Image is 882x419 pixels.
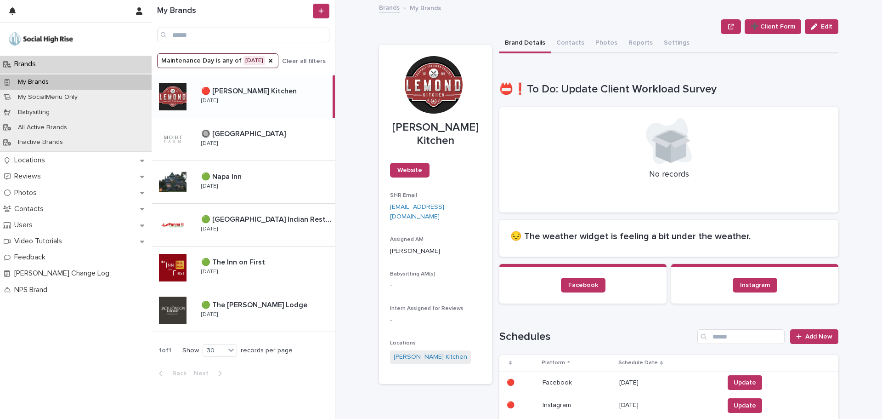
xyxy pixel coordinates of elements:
[167,370,187,377] span: Back
[182,347,199,355] p: Show
[658,34,695,53] button: Settings
[282,58,326,64] span: Clear all filters
[542,358,565,368] p: Platform
[543,400,573,409] p: Instagram
[390,247,481,256] p: [PERSON_NAME]
[11,93,85,101] p: My SocialMenu Only
[152,339,179,362] p: 1 of 1
[390,340,416,346] span: Locations
[7,30,74,48] img: o5DnuTxEQV6sW9jFYBBf
[201,299,309,310] p: 🟢 The [PERSON_NAME] Lodge
[510,170,827,180] p: No records
[394,352,467,362] a: [PERSON_NAME] Kitchen
[619,379,717,387] p: [DATE]
[11,124,74,132] p: All Active Brands
[805,333,832,340] span: Add New
[390,316,481,326] p: -
[201,269,218,275] p: [DATE]
[805,19,838,34] button: Edit
[152,204,335,247] a: 🟢 [GEOGRAPHIC_DATA] Indian Restaurant🟢 [GEOGRAPHIC_DATA] Indian Restaurant [DATE]
[201,140,218,147] p: [DATE]
[510,231,827,242] h2: 😔 The weather widget is feeling a bit under the weather.
[11,221,40,230] p: Users
[734,401,756,410] span: Update
[390,306,464,311] span: Intern Assigned for Reviews
[11,172,48,181] p: Reviews
[733,278,777,293] a: Instagram
[410,2,441,12] p: My Brands
[561,278,605,293] a: Facebook
[390,163,430,178] a: Website
[390,204,444,220] a: [EMAIL_ADDRESS][DOMAIN_NAME]
[507,377,516,387] p: 🔴
[190,369,229,378] button: Next
[551,34,590,53] button: Contacts
[499,330,694,344] h1: Schedules
[11,156,52,165] p: Locations
[728,375,762,390] button: Update
[390,193,417,198] span: SHR Email
[152,118,335,161] a: 🔘 [GEOGRAPHIC_DATA]🔘 [GEOGRAPHIC_DATA] [DATE]
[11,189,44,197] p: Photos
[201,128,288,138] p: 🔘 [GEOGRAPHIC_DATA]
[11,78,56,86] p: My Brands
[152,289,335,332] a: 🟢 The [PERSON_NAME] Lodge🟢 The [PERSON_NAME] Lodge [DATE]
[157,53,278,68] button: Maintenance Day
[734,378,756,387] span: Update
[740,282,770,288] span: Instagram
[152,75,335,118] a: 🔴 [PERSON_NAME] Kitchen🔴 [PERSON_NAME] Kitchen [DATE]
[751,22,795,31] span: ➕ Client Form
[619,402,717,409] p: [DATE]
[821,23,832,30] span: Edit
[568,282,598,288] span: Facebook
[157,6,311,16] h1: My Brands
[507,400,516,409] p: 🔴
[499,83,838,96] h1: 📛❗To Do: Update Client Workload Survey
[397,167,422,173] span: Website
[11,237,69,246] p: Video Tutorials
[11,60,43,69] p: Brands
[728,398,762,413] button: Update
[11,253,53,262] p: Feedback
[11,286,55,294] p: NPS Brand
[379,2,400,12] a: Brands
[11,109,57,116] p: Babysitting
[543,377,574,387] p: Facebook
[201,311,218,318] p: [DATE]
[201,183,218,189] p: [DATE]
[745,19,801,34] button: ➕ Client Form
[697,329,785,344] input: Search
[499,34,551,53] button: Brand Details
[11,138,70,146] p: Inactive Brands
[390,281,481,291] p: -
[618,358,658,368] p: Schedule Date
[390,271,435,277] span: Babysitting AM(s)
[201,98,218,104] p: [DATE]
[194,370,214,377] span: Next
[11,205,51,213] p: Contacts
[390,121,481,148] p: [PERSON_NAME] Kitchen
[11,269,117,278] p: [PERSON_NAME] Change Log
[201,85,299,96] p: 🔴 [PERSON_NAME] Kitchen
[278,54,326,68] button: Clear all filters
[790,329,838,344] a: Add New
[152,247,335,289] a: 🟢 The Inn on First🟢 The Inn on First [DATE]
[203,346,225,356] div: 30
[390,237,424,242] span: Assigned AM
[241,347,293,355] p: records per page
[499,371,838,394] tr: 🔴🔴 FacebookFacebook [DATE]Update
[590,34,623,53] button: Photos
[201,226,218,232] p: [DATE]
[157,28,329,42] input: Search
[623,34,658,53] button: Reports
[152,161,335,204] a: 🟢 Napa Inn🟢 Napa Inn [DATE]
[201,213,333,224] p: 🟢 [GEOGRAPHIC_DATA] Indian Restaurant
[152,369,190,378] button: Back
[499,394,838,417] tr: 🔴🔴 InstagramInstagram [DATE]Update
[201,256,267,267] p: 🟢 The Inn on First
[201,171,243,181] p: 🟢 Napa Inn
